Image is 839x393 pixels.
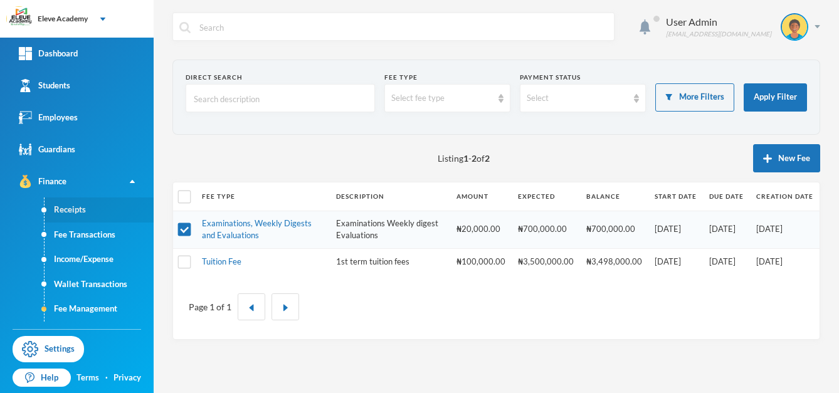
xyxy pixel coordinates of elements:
td: ₦3,498,000.00 [580,248,648,275]
td: [DATE] [750,248,820,275]
div: Guardians [19,143,75,156]
td: ₦20,000.00 [450,211,512,248]
span: Listing - of [438,152,490,165]
td: [DATE] [750,211,820,248]
div: Eleve Academy [38,13,88,24]
div: Direct Search [186,73,375,82]
td: [DATE] [703,211,750,248]
input: Search description [193,85,368,113]
b: 1 [463,153,468,164]
div: Page 1 of 1 [189,300,231,313]
a: Help [13,369,71,387]
div: User Admin [666,14,771,29]
button: More Filters [655,83,734,112]
input: Search [198,13,608,41]
th: Creation Date [750,182,820,211]
td: ₦100,000.00 [450,248,512,275]
img: STUDENT [782,14,807,39]
b: 2 [485,153,490,164]
td: [DATE] [648,248,703,275]
div: Dashboard [19,47,78,60]
div: Students [19,79,70,92]
div: Select fee type [391,92,492,105]
div: Payment Status [520,73,646,82]
th: Balance [580,182,648,211]
button: New Fee [753,144,820,172]
div: Employees [19,111,78,124]
th: Expected [512,182,580,211]
td: [DATE] [703,248,750,275]
a: Privacy [113,372,141,384]
th: Fee Type [196,182,330,211]
a: Examinations, Weekly Digests and Evaluations [202,218,312,241]
div: [EMAIL_ADDRESS][DOMAIN_NAME] [666,29,771,39]
a: Receipts [45,197,154,223]
th: Amount [450,182,512,211]
button: Apply Filter [744,83,807,112]
a: Fee Management [45,296,154,322]
th: Description [330,182,450,211]
td: Examinations Weekly digest Evaluations [330,211,450,248]
img: search [179,22,191,33]
a: Fee Transactions [45,223,154,248]
a: Income/Expense [45,247,154,272]
img: logo [7,7,32,32]
div: Select [527,92,628,105]
b: 2 [472,153,477,164]
td: ₦700,000.00 [580,211,648,248]
div: Fee type [384,73,510,82]
td: 1st term tuition fees [330,248,450,275]
a: Tuition Fee [202,256,241,266]
th: Start Date [648,182,703,211]
td: ₦700,000.00 [512,211,580,248]
td: ₦3,500,000.00 [512,248,580,275]
div: · [105,372,108,384]
a: Wallet Transactions [45,272,154,297]
a: Settings [13,336,84,362]
td: [DATE] [648,211,703,248]
a: Terms [77,372,99,384]
div: Finance [19,175,66,188]
th: Due Date [703,182,750,211]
